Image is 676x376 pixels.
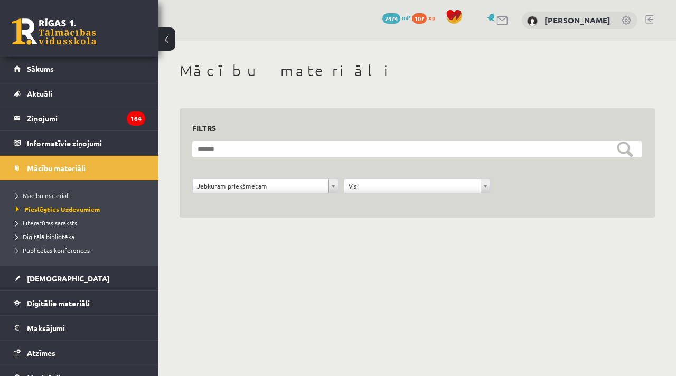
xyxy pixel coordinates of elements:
[12,18,96,45] a: Rīgas 1. Tālmācības vidusskola
[14,291,145,315] a: Digitālie materiāli
[16,191,70,200] span: Mācību materiāli
[382,13,400,24] span: 2474
[27,106,145,130] legend: Ziņojumi
[197,179,324,193] span: Jebkuram priekšmetam
[16,204,148,214] a: Pieslēgties Uzdevumiem
[349,179,476,193] span: Visi
[192,121,630,135] h3: Filtrs
[527,16,538,26] img: Džastina Leonoviča - Batņa
[428,13,435,22] span: xp
[27,316,145,340] legend: Maksājumi
[127,111,145,126] i: 164
[16,219,77,227] span: Literatūras saraksts
[544,15,611,25] a: [PERSON_NAME]
[14,131,145,155] a: Informatīvie ziņojumi
[14,341,145,365] a: Atzīmes
[382,13,410,22] a: 2474 mP
[27,89,52,98] span: Aktuāli
[16,246,148,255] a: Publicētas konferences
[14,57,145,81] a: Sākums
[27,163,86,173] span: Mācību materiāli
[16,218,148,228] a: Literatūras saraksts
[16,246,90,255] span: Publicētas konferences
[344,179,490,193] a: Visi
[16,232,148,241] a: Digitālā bibliotēka
[14,81,145,106] a: Aktuāli
[193,179,338,193] a: Jebkuram priekšmetam
[27,298,90,308] span: Digitālie materiāli
[402,13,410,22] span: mP
[16,205,100,213] span: Pieslēgties Uzdevumiem
[16,191,148,200] a: Mācību materiāli
[27,348,55,358] span: Atzīmes
[27,274,110,283] span: [DEMOGRAPHIC_DATA]
[14,266,145,290] a: [DEMOGRAPHIC_DATA]
[16,232,74,241] span: Digitālā bibliotēka
[412,13,427,24] span: 107
[27,64,54,73] span: Sākums
[180,62,655,80] h1: Mācību materiāli
[412,13,440,22] a: 107 xp
[27,131,145,155] legend: Informatīvie ziņojumi
[14,106,145,130] a: Ziņojumi164
[14,156,145,180] a: Mācību materiāli
[14,316,145,340] a: Maksājumi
